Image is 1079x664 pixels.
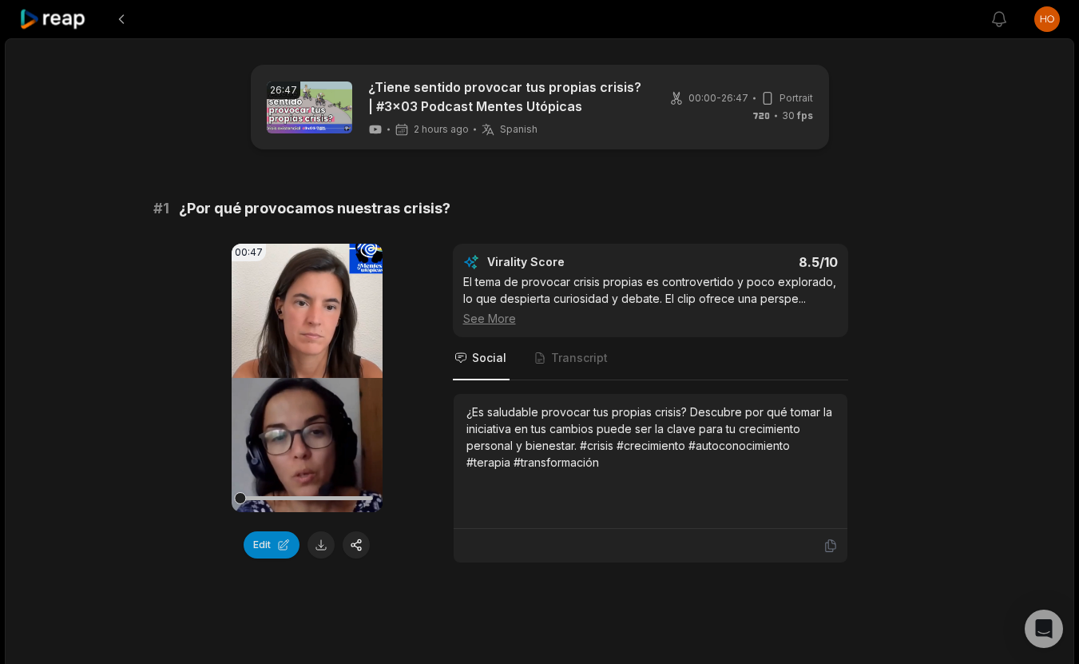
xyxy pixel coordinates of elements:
[368,78,644,116] a: ¿Tiene sentido provocar tus propias crisis? | #3x03 Podcast Mentes Utópicas
[466,404,835,471] div: ¿Es saludable provocar tus propias crisis? Descubre por qué tomar la iniciativa en tus cambios pu...
[153,197,169,220] span: # 1
[551,350,608,366] span: Transcript
[414,123,469,136] span: 2 hours ago
[232,244,383,512] video: Your browser does not support mp4 format.
[179,197,450,220] span: ¿Por qué provocamos nuestras crisis?
[244,531,300,559] button: Edit
[463,310,838,327] div: See More
[797,109,813,121] span: fps
[1025,610,1063,648] div: Open Intercom Messenger
[782,109,813,123] span: 30
[487,254,659,270] div: Virality Score
[666,254,838,270] div: 8.5 /10
[500,123,538,136] span: Spanish
[472,350,506,366] span: Social
[463,273,838,327] div: El tema de provocar crisis propias es controvertido y poco explorado, lo que despierta curiosidad...
[688,91,748,105] span: 00:00 - 26:47
[779,91,813,105] span: Portrait
[453,337,848,380] nav: Tabs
